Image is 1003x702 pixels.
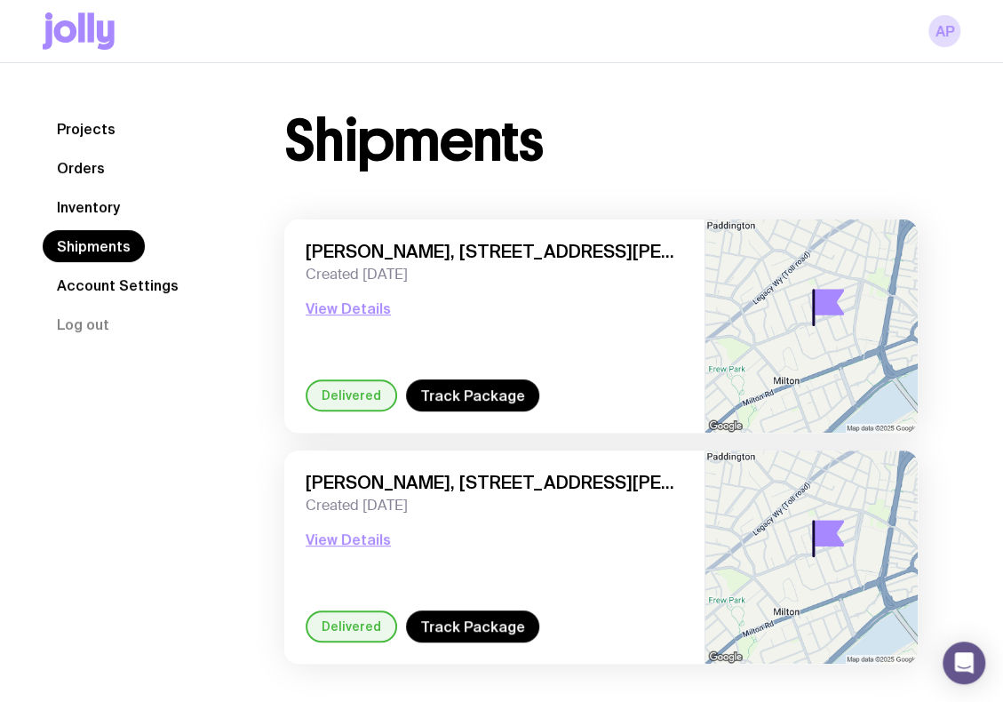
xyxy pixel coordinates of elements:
[306,379,397,411] div: Delivered
[406,379,539,411] a: Track Package
[43,230,145,262] a: Shipments
[306,610,397,642] div: Delivered
[43,152,119,184] a: Orders
[406,610,539,642] a: Track Package
[43,269,193,301] a: Account Settings
[43,113,130,145] a: Projects
[306,472,683,493] span: [PERSON_NAME], [STREET_ADDRESS][PERSON_NAME]
[928,15,960,47] a: AP
[705,219,918,433] img: staticmap
[306,298,391,319] button: View Details
[705,451,918,664] img: staticmap
[43,191,134,223] a: Inventory
[306,529,391,550] button: View Details
[306,497,683,515] span: Created [DATE]
[943,642,985,684] div: Open Intercom Messenger
[284,113,543,170] h1: Shipments
[306,241,683,262] span: [PERSON_NAME], [STREET_ADDRESS][PERSON_NAME]
[43,308,123,340] button: Log out
[306,266,683,283] span: Created [DATE]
